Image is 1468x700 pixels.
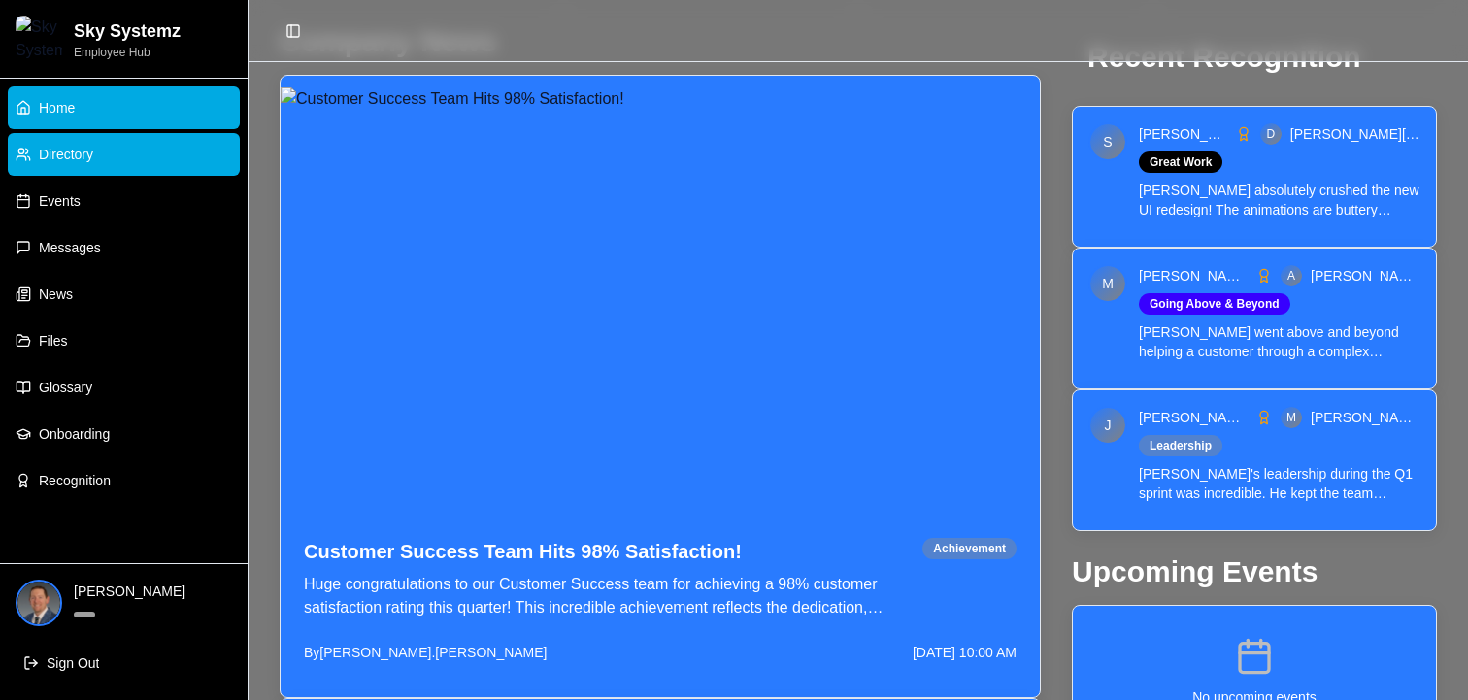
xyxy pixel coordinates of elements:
img: 6878a512f67f084794321e9d_Profile%20Image%20Container.webp [17,582,60,624]
a: News [8,273,240,316]
a: Onboarding [8,413,240,455]
h2: Sky Systemz [74,17,181,45]
span: Events [39,191,81,211]
p: [PERSON_NAME] [74,582,232,601]
a: Events [8,180,240,222]
a: Directory [8,133,240,176]
span: J [1090,408,1125,443]
a: Messages [8,226,240,269]
div: Leadership [1139,435,1222,456]
span: Messages [39,238,101,257]
p: Huge congratulations to our Customer Success team for achieving a 98% customer satisfaction ratin... [304,573,907,619]
a: S[PERSON_NAME].[PERSON_NAME]D[PERSON_NAME][DOMAIN_NAME][PERSON_NAME]Great Work[PERSON_NAME] absol... [1072,106,1437,248]
h3: Customer Success Team Hits 98% Satisfaction! [304,538,907,565]
div: Going Above & Beyond [1139,293,1290,315]
button: Sign Out [16,642,232,684]
p: [PERSON_NAME].[PERSON_NAME] [1311,408,1420,427]
img: Sky Systemz [16,16,62,62]
p: Employee Hub [74,45,181,60]
span: Directory [39,145,93,164]
span: [DATE] 10:00 AM [913,643,1017,662]
p: [PERSON_NAME] went above and beyond helping a customer through a complex migration. She stayed la... [1139,322,1420,361]
p: [PERSON_NAME][DOMAIN_NAME][PERSON_NAME] [1290,124,1420,144]
h2: Upcoming Events [1072,554,1437,589]
div: Great Work [1139,151,1222,173]
span: By [PERSON_NAME].[PERSON_NAME] [304,643,548,662]
span: Glossary [39,378,92,397]
img: Customer Success Team Hits 98% Satisfaction! [281,87,1040,515]
span: Home [39,98,75,117]
span: Files [39,331,68,350]
span: M [1090,266,1125,301]
span: Onboarding [39,424,110,444]
a: Home [8,86,240,129]
span: D [1260,123,1282,145]
a: J[PERSON_NAME].[PERSON_NAME]M[PERSON_NAME].[PERSON_NAME]Leadership[PERSON_NAME]'s leadership duri... [1072,389,1437,531]
p: [PERSON_NAME] absolutely crushed the new UI redesign! The animations are buttery smooth and the a... [1139,181,1420,219]
span: Recognition [39,471,111,490]
p: [PERSON_NAME]'s leadership during the Q1 sprint was incredible. He kept the team motivated, unblo... [1139,464,1420,503]
span: News [39,284,73,304]
a: Files [8,319,240,362]
p: [PERSON_NAME].[PERSON_NAME] [1311,266,1420,285]
p: [PERSON_NAME].[PERSON_NAME] [1139,266,1249,285]
a: Customer Success Team Hits 98% Satisfaction!Customer Success Team Hits 98% Satisfaction!Huge cong... [280,75,1041,698]
span: Sign Out [47,653,99,673]
a: M[PERSON_NAME].[PERSON_NAME]A[PERSON_NAME].[PERSON_NAME]Going Above & Beyond[PERSON_NAME] went ab... [1072,248,1437,389]
span: A [1281,265,1302,286]
a: Glossary [8,366,240,409]
span: M [1281,407,1302,428]
p: [PERSON_NAME].[PERSON_NAME] [1139,408,1249,427]
div: Achievement [922,538,1017,559]
p: [PERSON_NAME].[PERSON_NAME] [1139,124,1228,144]
a: Recognition [8,459,240,502]
span: S [1090,124,1125,159]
